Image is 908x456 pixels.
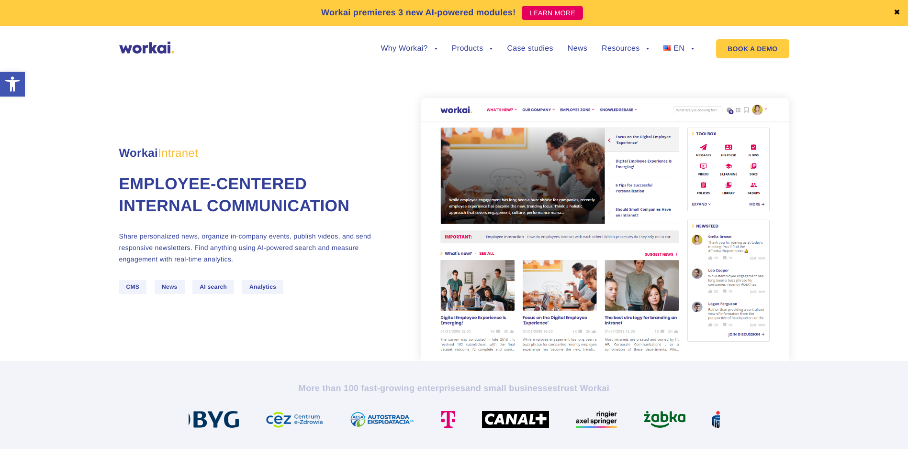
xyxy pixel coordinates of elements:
[321,6,516,19] p: Workai premieres 3 new AI-powered modules!
[192,280,234,294] span: AI search
[568,45,587,53] a: News
[522,6,583,20] a: LEARN MORE
[602,45,649,53] a: Resources
[155,280,185,294] span: News
[381,45,437,53] a: Why Workai?
[673,44,684,53] span: EN
[507,45,553,53] a: Case studies
[894,9,900,17] a: ✖
[119,280,147,294] span: CMS
[158,147,198,160] em: Intranet
[119,174,382,217] h1: Employee-centered internal communication
[452,45,493,53] a: Products
[189,382,720,394] h2: More than 100 fast-growing enterprises trust Workai
[716,39,789,58] a: BOOK A DEMO
[465,383,557,393] i: and small businesses
[242,280,283,294] span: Analytics
[119,136,198,159] span: Workai
[119,230,382,265] p: Share personalized news, organize in-company events, publish videos, and send responsive newslett...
